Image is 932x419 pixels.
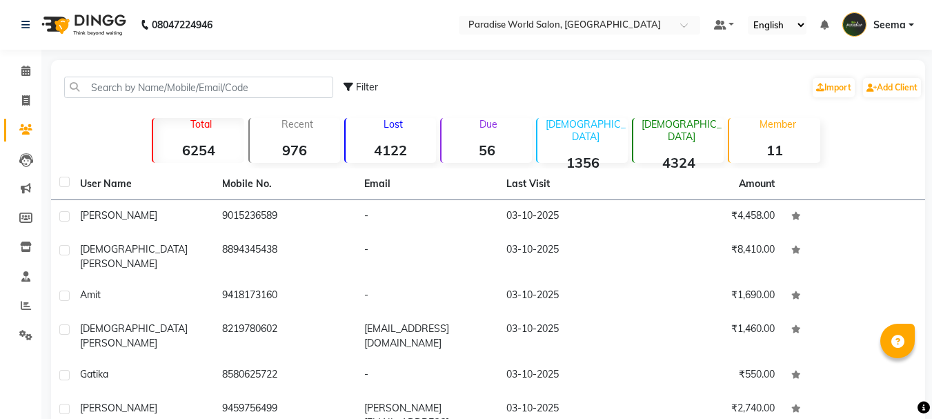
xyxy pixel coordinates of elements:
[639,118,724,143] p: [DEMOGRAPHIC_DATA]
[498,200,640,234] td: 03-10-2025
[80,322,188,335] span: [DEMOGRAPHIC_DATA]
[498,280,640,313] td: 03-10-2025
[633,154,724,171] strong: 4324
[214,313,356,359] td: 8219780602
[356,81,378,93] span: Filter
[498,168,640,200] th: Last Visit
[80,402,157,414] span: [PERSON_NAME]
[641,200,783,234] td: ₹4,458.00
[214,359,356,393] td: 8580625722
[356,280,498,313] td: -
[152,6,212,44] b: 08047224946
[735,118,820,130] p: Member
[35,6,130,44] img: logo
[442,142,532,159] strong: 56
[641,234,783,280] td: ₹8,410.00
[356,200,498,234] td: -
[72,168,214,200] th: User Name
[842,12,866,37] img: Seema
[356,234,498,280] td: -
[543,118,628,143] p: [DEMOGRAPHIC_DATA]
[80,337,157,349] span: [PERSON_NAME]
[356,359,498,393] td: -
[214,200,356,234] td: 9015236589
[214,280,356,313] td: 9418173160
[80,289,101,301] span: Amit
[214,234,356,280] td: 8894345438
[498,359,640,393] td: 03-10-2025
[498,234,640,280] td: 03-10-2025
[159,118,244,130] p: Total
[250,142,340,159] strong: 976
[729,142,820,159] strong: 11
[641,359,783,393] td: ₹550.00
[641,313,783,359] td: ₹1,460.00
[214,168,356,200] th: Mobile No.
[874,364,918,405] iframe: chat widget
[64,77,333,98] input: Search by Name/Mobile/Email/Code
[356,168,498,200] th: Email
[863,78,921,97] a: Add Client
[356,313,498,359] td: [EMAIL_ADDRESS][DOMAIN_NAME]
[153,142,244,159] strong: 6254
[346,142,436,159] strong: 4122
[498,313,640,359] td: 03-10-2025
[351,118,436,130] p: Lost
[444,118,532,130] p: Due
[80,368,108,380] span: Gatika
[873,18,906,32] span: Seema
[731,168,783,199] th: Amount
[641,280,783,313] td: ₹1,690.00
[80,243,188,270] span: [DEMOGRAPHIC_DATA][PERSON_NAME]
[255,118,340,130] p: Recent
[813,78,855,97] a: Import
[537,154,628,171] strong: 1356
[80,209,157,222] span: [PERSON_NAME]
